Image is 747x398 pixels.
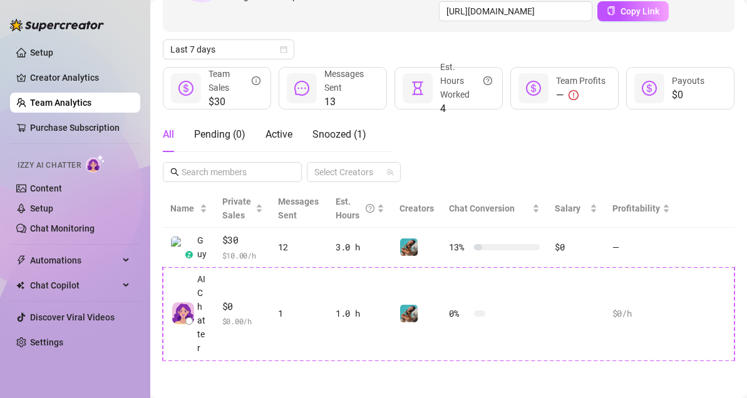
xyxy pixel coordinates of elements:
[194,127,245,142] div: Pending ( 0 )
[197,233,207,261] span: Guy
[526,81,541,96] span: dollar-circle
[386,168,394,176] span: team
[324,94,376,110] span: 13
[440,60,492,101] div: Est. Hours Worked
[400,305,418,322] img: Gali
[642,81,657,96] span: dollar-circle
[672,76,704,86] span: Payouts
[209,94,260,110] span: $30
[410,81,425,96] span: hourglass
[278,240,321,254] div: 12
[222,299,263,314] span: $0
[556,88,605,103] div: —
[30,223,95,233] a: Chat Monitoring
[170,202,197,215] span: Name
[440,101,492,116] span: 4
[605,228,677,267] td: —
[569,90,579,100] span: exclamation-circle
[163,127,174,142] div: All
[336,195,374,222] div: Est. Hours
[30,98,91,108] a: Team Analytics
[10,19,104,31] img: logo-BBDzfeDw.svg
[449,307,469,320] span: 0 %
[400,238,418,256] img: Gali
[30,312,115,322] a: Discover Viral Videos
[672,88,704,103] span: $0
[612,203,660,213] span: Profitability
[163,190,215,228] th: Name
[30,337,63,347] a: Settings
[607,6,616,15] span: copy
[182,165,284,179] input: Search members
[556,76,605,86] span: Team Profits
[612,307,670,320] div: $0 /h
[197,272,207,355] span: AI Chatter
[171,237,192,257] img: Guy
[392,190,441,228] th: Creators
[597,1,669,21] button: Copy Link
[170,40,287,59] span: Last 7 days
[30,68,130,88] a: Creator Analytics
[278,196,319,220] span: Messages Sent
[30,183,62,193] a: Content
[252,67,260,94] span: info-circle
[16,255,26,265] span: thunderbolt
[324,69,364,93] span: Messages Sent
[172,302,194,324] img: izzy-ai-chatter-avatar-DDCN_rTZ.svg
[222,315,263,327] span: $ 0.00 /h
[30,275,119,295] span: Chat Copilot
[209,67,260,94] div: Team Sales
[555,240,597,254] div: $0
[222,233,263,248] span: $30
[222,249,263,262] span: $ 10.00 /h
[30,203,53,213] a: Setup
[30,123,120,133] a: Purchase Subscription
[621,6,659,16] span: Copy Link
[336,240,384,254] div: 3.0 h
[170,168,179,176] span: search
[185,251,193,258] div: z
[278,307,321,320] div: 1
[280,46,287,53] span: calendar
[222,196,251,220] span: Private Sales
[449,240,469,254] span: 13 %
[16,281,24,290] img: Chat Copilot
[18,160,81,171] span: Izzy AI Chatter
[265,128,292,140] span: Active
[30,48,53,58] a: Setup
[555,203,580,213] span: Salary
[312,128,366,140] span: Snoozed ( 1 )
[86,155,105,173] img: AI Chatter
[336,307,384,320] div: 1.0 h
[30,250,119,270] span: Automations
[294,81,309,96] span: message
[483,60,492,101] span: question-circle
[178,81,193,96] span: dollar-circle
[366,195,374,222] span: question-circle
[449,203,515,213] span: Chat Conversion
